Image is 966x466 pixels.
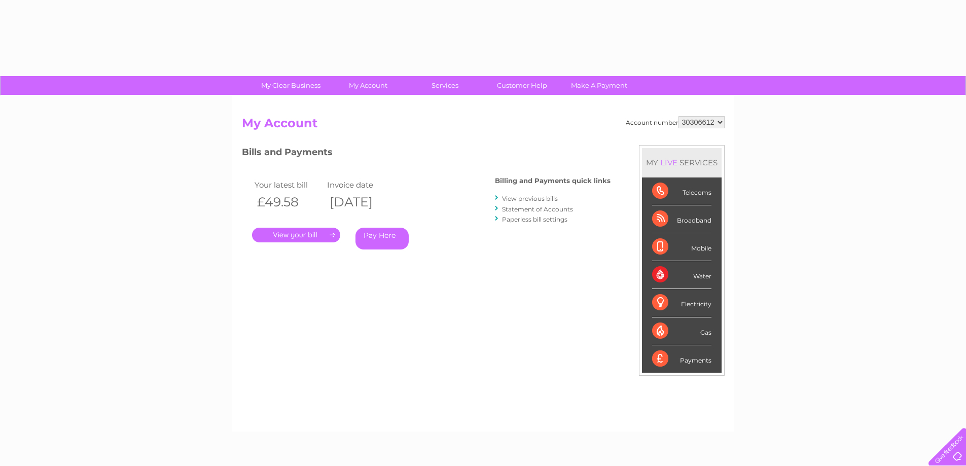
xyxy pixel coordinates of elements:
div: Mobile [652,233,711,261]
div: MY SERVICES [642,148,722,177]
th: £49.58 [252,192,325,212]
td: Your latest bill [252,178,325,192]
a: View previous bills [502,195,558,202]
th: [DATE] [325,192,398,212]
div: Account number [626,116,725,128]
h2: My Account [242,116,725,135]
a: My Account [326,76,410,95]
a: Pay Here [355,228,409,249]
div: Telecoms [652,177,711,205]
a: My Clear Business [249,76,333,95]
div: LIVE [658,158,679,167]
td: Invoice date [325,178,398,192]
div: Broadband [652,205,711,233]
a: Services [403,76,487,95]
a: Customer Help [480,76,564,95]
h3: Bills and Payments [242,145,611,163]
a: . [252,228,340,242]
div: Electricity [652,289,711,317]
div: Water [652,261,711,289]
div: Gas [652,317,711,345]
div: Payments [652,345,711,373]
a: Make A Payment [557,76,641,95]
a: Paperless bill settings [502,216,567,223]
h4: Billing and Payments quick links [495,177,611,185]
a: Statement of Accounts [502,205,573,213]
